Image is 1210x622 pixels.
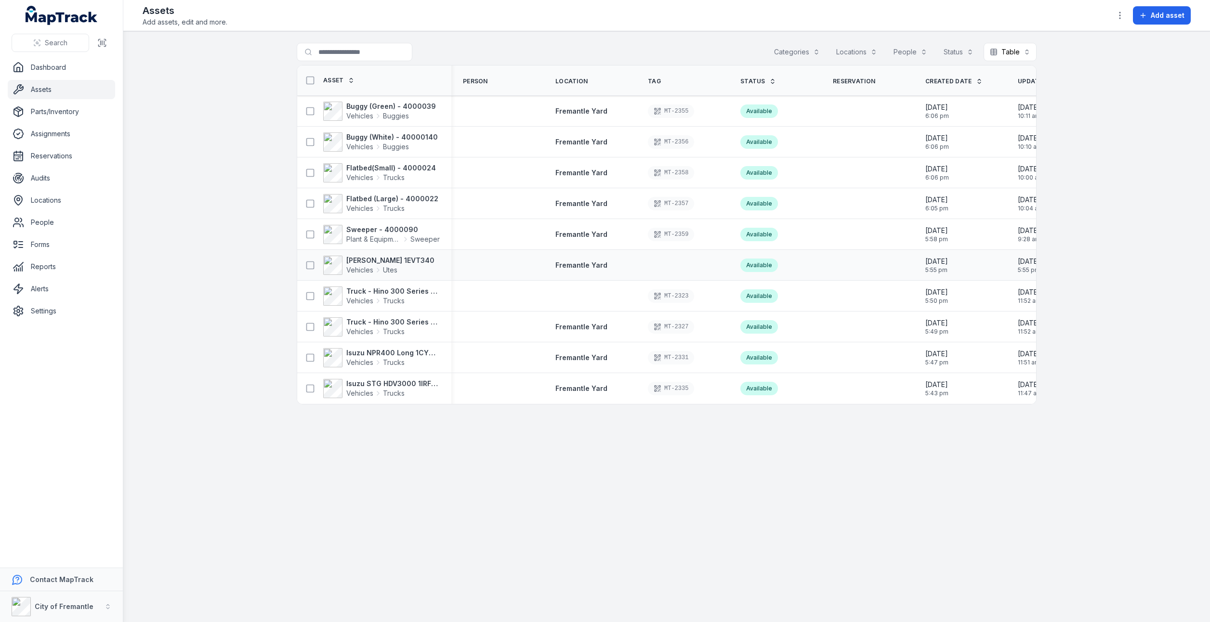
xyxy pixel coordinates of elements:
[555,322,607,332] a: Fremantle Yard
[1018,257,1040,266] span: [DATE]
[1018,226,1040,243] time: 03/10/2025, 9:28:22 am
[12,34,89,52] button: Search
[346,358,373,367] span: Vehicles
[143,4,227,17] h2: Assets
[740,78,776,85] a: Status
[323,77,355,84] a: Asset
[346,111,373,121] span: Vehicles
[925,164,949,174] span: [DATE]
[925,318,948,336] time: 23/09/2025, 5:49:07 pm
[648,351,694,364] div: MT-2331
[925,195,948,212] time: 23/09/2025, 6:05:51 pm
[648,135,694,149] div: MT-2356
[740,166,778,180] div: Available
[1018,318,1041,336] time: 03/10/2025, 11:52:30 am
[1018,257,1040,274] time: 23/09/2025, 5:55:26 pm
[925,257,948,274] time: 23/09/2025, 5:55:16 pm
[648,78,661,85] span: Tag
[1018,287,1041,305] time: 03/10/2025, 11:52:57 am
[925,349,948,359] span: [DATE]
[925,380,948,397] time: 23/09/2025, 5:43:42 pm
[323,286,440,306] a: Truck - Hino 300 Series 1GIR988VehiclesTrucks
[1018,235,1040,243] span: 9:28 am
[26,6,98,25] a: MapTrack
[555,168,607,178] a: Fremantle Yard
[925,297,948,305] span: 5:50 pm
[555,384,607,393] a: Fremantle Yard
[1018,174,1043,181] span: 10:00 am
[925,133,949,151] time: 23/09/2025, 6:06:37 pm
[740,135,778,149] div: Available
[555,106,607,116] a: Fremantle Yard
[1018,349,1040,366] time: 03/10/2025, 11:51:38 am
[1018,195,1043,205] span: [DATE]
[323,102,436,121] a: Buggy (Green) - 4000039VehiclesBuggies
[346,348,440,358] strong: Isuzu NPR400 Long 1CYD773
[346,225,440,234] strong: Sweeper - 4000090
[925,257,948,266] span: [DATE]
[346,389,373,398] span: Vehicles
[45,38,67,48] span: Search
[1018,380,1042,389] span: [DATE]
[383,111,409,121] span: Buggies
[8,301,115,321] a: Settings
[925,112,949,120] span: 6:06 pm
[323,132,438,152] a: Buggy (White) - 40000140VehiclesBuggies
[1018,287,1041,297] span: [DATE]
[8,279,115,298] a: Alerts
[323,256,434,275] a: [PERSON_NAME] 1EVT340VehiclesUtes
[1018,112,1040,120] span: 10:11 am
[925,226,948,243] time: 23/09/2025, 5:58:47 pm
[925,380,948,389] span: [DATE]
[1018,380,1042,397] time: 03/10/2025, 11:47:31 am
[8,191,115,210] a: Locations
[648,289,694,303] div: MT-2323
[346,132,438,142] strong: Buggy (White) - 40000140
[346,173,373,182] span: Vehicles
[30,575,93,583] strong: Contact MapTrack
[323,348,440,367] a: Isuzu NPR400 Long 1CYD773VehiclesTrucks
[1018,226,1040,235] span: [DATE]
[925,78,983,85] a: Created Date
[648,166,694,180] div: MT-2358
[323,194,438,213] a: Flatbed (Large) - 4000022VehiclesTrucks
[555,137,607,147] a: Fremantle Yard
[346,265,373,275] span: Vehicles
[8,257,115,276] a: Reports
[1018,78,1065,85] span: Updated Date
[925,359,948,366] span: 5:47 pm
[555,168,607,177] span: Fremantle Yard
[555,353,607,362] span: Fremantle Yard
[555,138,607,146] span: Fremantle Yard
[925,328,948,336] span: 5:49 pm
[925,195,948,205] span: [DATE]
[383,173,405,182] span: Trucks
[8,102,115,121] a: Parts/Inventory
[1018,133,1042,151] time: 03/10/2025, 10:10:02 am
[925,287,948,297] span: [DATE]
[887,43,934,61] button: People
[8,213,115,232] a: People
[648,320,694,334] div: MT-2327
[1018,143,1042,151] span: 10:10 am
[1018,328,1041,336] span: 11:52 am
[925,133,949,143] span: [DATE]
[1018,103,1040,120] time: 03/10/2025, 10:11:32 am
[463,78,488,85] span: Person
[925,174,949,181] span: 6:06 pm
[555,323,607,331] span: Fremantle Yard
[346,204,373,213] span: Vehicles
[323,77,344,84] span: Asset
[346,317,440,327] strong: Truck - Hino 300 Series 1IFQ413
[1018,205,1043,212] span: 10:04 am
[346,296,373,306] span: Vehicles
[925,226,948,235] span: [DATE]
[35,602,93,610] strong: City of Fremantle
[346,379,440,389] strong: Isuzu STG HDV3000 1IRF354
[1151,11,1184,20] span: Add asset
[323,379,440,398] a: Isuzu STG HDV3000 1IRF354VehiclesTrucks
[1018,195,1043,212] time: 03/10/2025, 10:04:06 am
[925,318,948,328] span: [DATE]
[1018,349,1040,359] span: [DATE]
